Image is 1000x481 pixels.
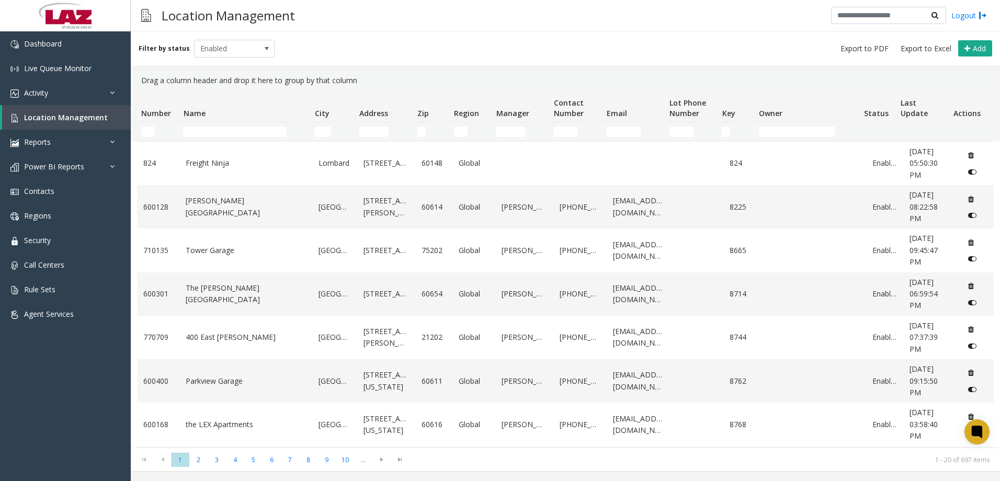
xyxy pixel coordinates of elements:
[24,137,51,147] span: Reports
[359,127,389,137] input: Address Filter
[963,294,982,311] button: Disable
[963,337,982,354] button: Disable
[963,408,980,425] button: Delete
[454,127,468,137] input: Region Filter
[24,260,64,270] span: Call Centers
[184,108,206,118] span: Name
[10,89,19,98] img: 'icon'
[372,452,391,467] span: Go to the next page
[24,309,74,319] span: Agent Services
[363,157,410,169] a: [STREET_ADDRESS]
[10,188,19,196] img: 'icon'
[143,157,173,169] a: 824
[963,190,980,207] button: Delete
[319,375,351,387] a: [GEOGRAPHIC_DATA]
[502,245,548,256] a: [PERSON_NAME]
[363,195,410,219] a: [STREET_ADDRESS][PERSON_NAME]
[963,207,982,224] button: Disable
[607,108,627,118] span: Email
[560,201,600,213] a: [PHONE_NUMBER]
[958,40,992,57] button: Add
[363,245,410,256] a: [STREET_ADDRESS]
[189,453,208,467] span: Page 2
[860,122,896,141] td: Status Filter
[901,98,928,118] span: Last Update
[502,331,548,343] a: [PERSON_NAME]
[910,320,950,355] a: [DATE] 07:37:39 PM
[454,108,479,118] span: Region
[613,195,664,219] a: [EMAIL_ADDRESS][DOMAIN_NAME]
[963,164,982,180] button: Disable
[10,311,19,319] img: 'icon'
[137,122,179,141] td: Number Filter
[417,127,426,137] input: Zip Filter
[143,201,173,213] a: 600128
[319,201,351,213] a: [GEOGRAPHIC_DATA]
[363,369,410,393] a: [STREET_ADDRESS][US_STATE]
[281,453,299,467] span: Page 7
[10,286,19,294] img: 'icon'
[730,201,754,213] a: 8225
[554,98,584,118] span: Contact Number
[363,288,410,300] a: [STREET_ADDRESS]
[186,282,306,306] a: The [PERSON_NAME][GEOGRAPHIC_DATA]
[963,425,982,441] button: Disable
[143,375,173,387] a: 600400
[910,277,938,311] span: [DATE] 06:59:54 PM
[560,419,600,430] a: [PHONE_NUMBER]
[422,419,446,430] a: 60616
[10,139,19,147] img: 'icon'
[186,375,306,387] a: Parkview Garage
[759,108,782,118] span: Owner
[186,195,306,219] a: [PERSON_NAME][GEOGRAPHIC_DATA]
[613,239,664,262] a: [EMAIL_ADDRESS][DOMAIN_NAME]
[137,71,994,90] div: Drag a column header and drop it here to group by that column
[422,331,446,343] a: 21202
[963,364,980,381] button: Delete
[910,407,938,441] span: [DATE] 03:58:40 PM
[963,321,980,338] button: Delete
[963,250,982,267] button: Disable
[872,201,897,213] a: Enabled
[910,233,938,267] span: [DATE] 09:45:47 PM
[730,245,754,256] a: 8665
[24,211,51,221] span: Regions
[910,233,950,268] a: [DATE] 09:45:47 PM
[963,381,982,398] button: Disable
[496,127,525,137] input: Manager Filter
[24,186,54,196] span: Contacts
[910,146,938,180] span: [DATE] 05:50:30 PM
[141,3,151,28] img: pageIcon
[613,369,664,393] a: [EMAIL_ADDRESS][DOMAIN_NAME]
[963,147,980,164] button: Delete
[665,122,718,141] td: Lot Phone Number Filter
[336,453,354,467] span: Page 10
[422,245,446,256] a: 75202
[759,127,836,137] input: Owner Filter
[355,122,413,141] td: Address Filter
[910,277,950,312] a: [DATE] 06:59:54 PM
[496,108,529,118] span: Manager
[156,3,300,28] h3: Location Management
[2,105,131,130] a: Location Management
[186,419,306,430] a: the LEX Apartments
[755,122,860,141] td: Owner Filter
[24,112,108,122] span: Location Management
[872,419,897,430] a: Enabled
[10,212,19,221] img: 'icon'
[560,331,600,343] a: [PHONE_NUMBER]
[131,90,1000,448] div: Data table
[872,157,897,169] a: Enabled
[459,288,488,300] a: Global
[901,43,951,54] span: Export to Excel
[374,455,389,464] span: Go to the next page
[896,41,956,56] button: Export to Excel
[492,122,550,141] td: Manager Filter
[319,245,351,256] a: [GEOGRAPHIC_DATA]
[10,261,19,270] img: 'icon'
[319,331,351,343] a: [GEOGRAPHIC_DATA]
[10,114,19,122] img: 'icon'
[183,127,286,137] input: Name Filter
[143,419,173,430] a: 600168
[836,41,893,56] button: Export to PDF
